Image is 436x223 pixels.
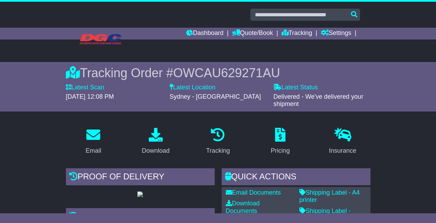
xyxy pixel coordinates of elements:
[137,125,174,158] a: Download
[66,84,104,91] label: Latest Scan
[170,93,261,100] span: Sydney - [GEOGRAPHIC_DATA]
[170,84,215,91] label: Latest Location
[86,146,101,155] div: Email
[137,191,143,197] img: GetPodImage
[66,93,114,100] span: [DATE] 12:08 PM
[273,93,363,108] span: Delivered - We've delivered your shipment
[202,125,234,158] a: Tracking
[66,65,370,80] div: Tracking Order #
[142,146,170,155] div: Download
[299,207,351,222] a: Shipping Label - Thermal printer
[206,146,230,155] div: Tracking
[266,125,294,158] a: Pricing
[173,66,280,80] span: OWCAU629271AU
[81,125,106,158] a: Email
[271,146,290,155] div: Pricing
[324,125,361,158] a: Insurance
[222,168,370,187] div: Quick Actions
[299,189,360,204] a: Shipping Label - A4 printer
[329,146,356,155] div: Insurance
[186,28,223,39] a: Dashboard
[321,28,351,39] a: Settings
[226,200,260,214] a: Download Documents
[273,84,318,91] label: Latest Status
[66,168,215,187] div: Proof of Delivery
[232,28,273,39] a: Quote/Book
[226,189,281,196] a: Email Documents
[282,28,312,39] a: Tracking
